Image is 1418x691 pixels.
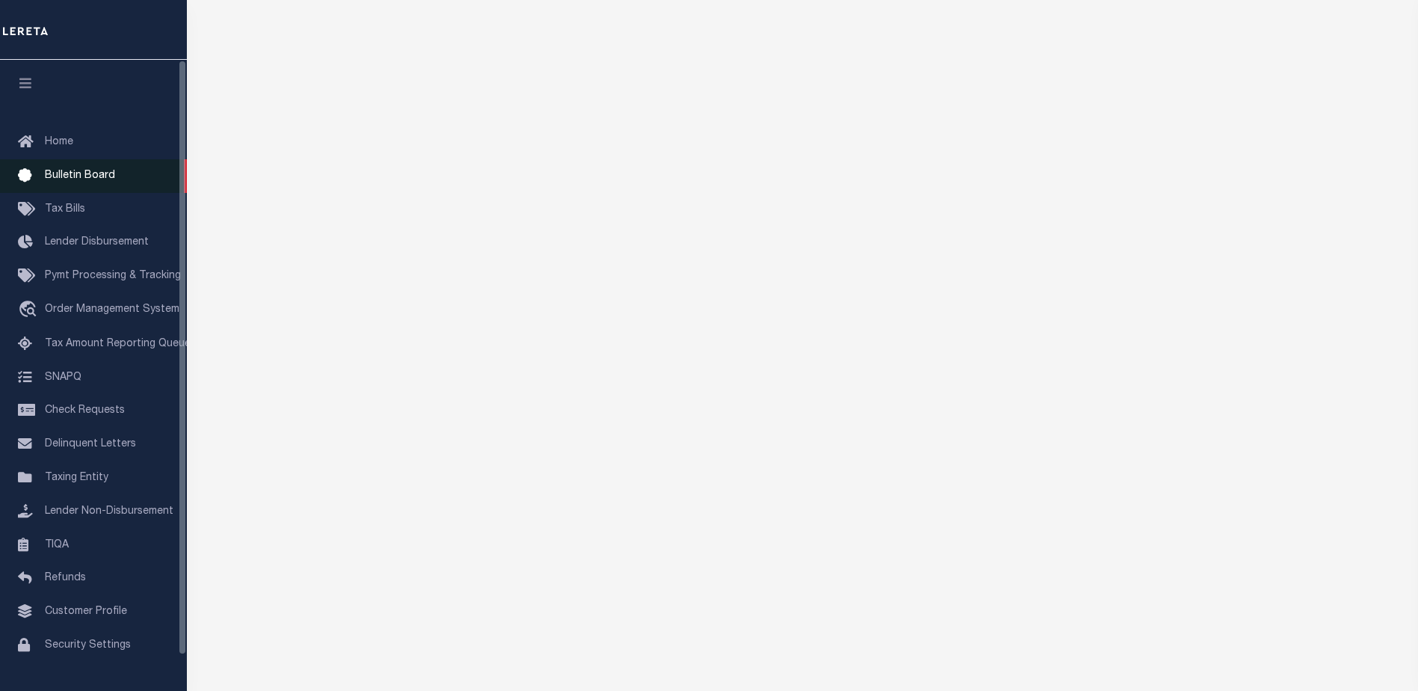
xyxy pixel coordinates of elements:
span: Lender Disbursement [45,237,149,248]
span: Check Requests [45,405,125,416]
i: travel_explore [18,301,42,320]
span: Home [45,137,73,147]
span: Tax Amount Reporting Queue [45,339,191,349]
span: Lender Non-Disbursement [45,506,173,517]
span: Delinquent Letters [45,439,136,449]
span: Customer Profile [45,606,127,617]
span: Order Management System [45,304,179,315]
span: Refunds [45,573,86,583]
span: Security Settings [45,640,131,651]
span: SNAPQ [45,372,81,382]
span: Bulletin Board [45,171,115,181]
span: Pymt Processing & Tracking [45,271,181,281]
span: Tax Bills [45,204,85,215]
span: TIQA [45,539,69,550]
span: Taxing Entity [45,473,108,483]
